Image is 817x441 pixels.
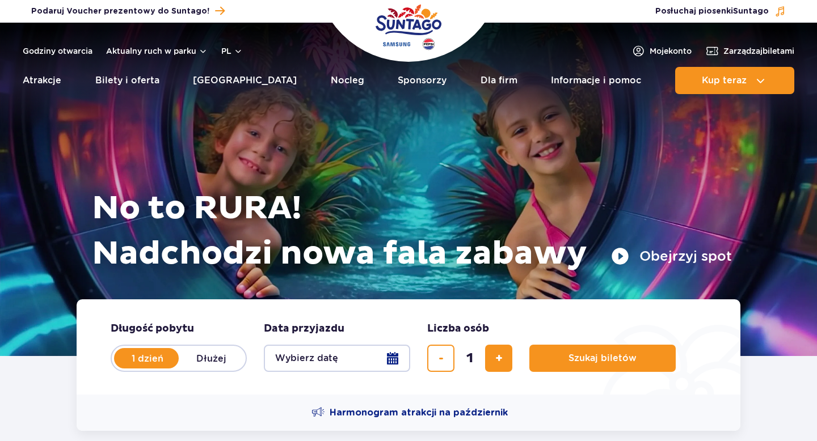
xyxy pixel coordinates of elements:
[221,45,243,57] button: pl
[23,45,92,57] a: Godziny otwarcia
[106,46,208,56] button: Aktualny ruch w parku
[311,406,508,419] a: Harmonogram atrakcji na październik
[331,67,364,94] a: Nocleg
[115,346,180,370] label: 1 dzień
[655,6,769,17] span: Posłuchaj piosenki
[264,322,344,336] span: Data przyjazdu
[611,247,732,265] button: Obejrzyj spot
[23,67,61,94] a: Atrakcje
[551,67,641,94] a: Informacje i pomoc
[31,6,209,17] span: Podaruj Voucher prezentowy do Suntago!
[77,299,740,395] form: Planowanie wizyty w Park of Poland
[264,345,410,372] button: Wybierz datę
[111,322,194,336] span: Długość pobytu
[568,353,637,363] span: Szukaj biletów
[31,3,225,19] a: Podaruj Voucher prezentowy do Suntago!
[675,67,794,94] button: Kup teraz
[485,345,512,372] button: dodaj bilet
[733,7,769,15] span: Suntago
[427,345,454,372] button: usuń bilet
[723,45,794,57] span: Zarządzaj biletami
[481,67,517,94] a: Dla firm
[631,44,692,58] a: Mojekonto
[92,186,732,277] h1: No to RURA! Nadchodzi nowa fala zabawy
[427,322,489,336] span: Liczba osób
[655,6,786,17] button: Posłuchaj piosenkiSuntago
[193,67,297,94] a: [GEOGRAPHIC_DATA]
[705,44,794,58] a: Zarządzajbiletami
[650,45,692,57] span: Moje konto
[456,345,483,372] input: liczba biletów
[529,345,676,372] button: Szukaj biletów
[398,67,447,94] a: Sponsorzy
[179,346,243,370] label: Dłużej
[702,75,747,86] span: Kup teraz
[330,406,508,419] span: Harmonogram atrakcji na październik
[95,67,159,94] a: Bilety i oferta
